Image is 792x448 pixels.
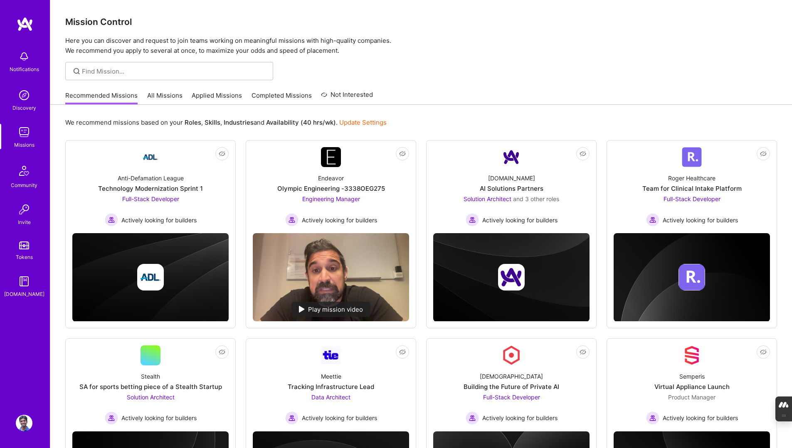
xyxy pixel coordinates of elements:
img: Company Logo [682,345,702,365]
span: Actively looking for builders [121,414,197,422]
div: Meettie [321,372,341,381]
img: Actively looking for builders [105,213,118,226]
img: cover [72,233,229,322]
img: Company logo [137,264,164,290]
div: Notifications [10,65,39,74]
div: [DEMOGRAPHIC_DATA] [480,372,543,381]
img: teamwork [16,124,32,140]
span: Actively looking for builders [663,216,738,224]
img: Company Logo [682,147,702,167]
div: [DOMAIN_NAME] [488,174,535,182]
img: User Avatar [16,415,32,431]
div: Missions [14,140,35,149]
span: Actively looking for builders [302,414,377,422]
i: icon SearchGrey [72,66,81,76]
div: Semperis [679,372,705,381]
span: Actively looking for builders [482,414,558,422]
span: Full-Stack Developer [483,394,540,401]
i: icon EyeClosed [580,150,586,157]
img: Actively looking for builders [466,213,479,226]
img: guide book [16,273,32,290]
span: Actively looking for builders [663,414,738,422]
img: tokens [19,241,29,249]
img: No Mission [253,233,409,321]
p: We recommend missions based on your , , and . [65,118,387,127]
img: bell [16,48,32,65]
img: Actively looking for builders [105,411,118,425]
i: icon EyeClosed [760,349,767,355]
div: Stealth [141,372,160,381]
img: Company Logo [321,147,341,167]
span: Engineering Manager [302,195,360,202]
img: Invite [16,201,32,218]
img: Company logo [498,264,525,290]
img: Company Logo [501,345,521,365]
img: Community [14,161,34,181]
i: icon EyeClosed [219,150,225,157]
img: Company Logo [141,147,160,167]
img: Actively looking for builders [466,411,479,425]
a: All Missions [147,91,183,105]
i: icon EyeClosed [580,349,586,355]
a: Applied Missions [192,91,242,105]
div: Olympic Engineering -3338OEG275 [277,184,385,193]
span: Actively looking for builders [302,216,377,224]
a: Recommended Missions [65,91,138,105]
i: icon EyeClosed [399,150,406,157]
div: Endeavor [318,174,344,182]
span: Solution Architect [127,394,175,401]
div: Virtual Appliance Launch [654,382,730,391]
span: Actively looking for builders [482,216,558,224]
div: Invite [18,218,31,226]
b: Skills [205,118,220,126]
div: SA for sports betting piece of a Stealth Startup [79,382,222,391]
div: Community [11,181,37,190]
img: cover [433,233,590,322]
b: Roles [185,118,201,126]
span: and 3 other roles [513,195,559,202]
img: play [299,306,305,313]
span: Product Manager [668,394,716,401]
div: AI Solutions Partners [480,184,543,193]
i: icon EyeClosed [760,150,767,157]
img: Actively looking for builders [646,411,659,425]
div: Anti-Defamation League [118,174,184,182]
input: Find Mission... [82,67,267,76]
div: Building the Future of Private AI [464,382,559,391]
span: Full-Stack Developer [664,195,720,202]
img: Company logo [679,264,705,290]
div: [DOMAIN_NAME] [4,290,44,298]
img: logo [17,17,33,32]
h3: Mission Control [65,17,777,27]
i: icon EyeClosed [219,349,225,355]
div: Tokens [16,253,33,261]
a: Completed Missions [252,91,312,105]
img: Actively looking for builders [285,411,299,425]
img: Company Logo [501,147,521,167]
a: Update Settings [339,118,387,126]
span: Actively looking for builders [121,216,197,224]
img: discovery [16,87,32,103]
div: Play mission video [291,302,370,317]
b: Industries [224,118,254,126]
img: Actively looking for builders [285,213,299,226]
div: Team for Clinical Intake Platform [642,184,742,193]
b: Availability (40 hrs/wk) [266,118,336,126]
span: Solution Architect [464,195,511,202]
img: cover [614,233,770,322]
i: icon EyeClosed [399,349,406,355]
img: Company Logo [321,346,341,364]
p: Here you can discover and request to join teams working on meaningful missions with high-quality ... [65,36,777,56]
span: Data Architect [311,394,350,401]
div: Discovery [12,103,36,112]
a: Not Interested [321,90,373,105]
div: Roger Healthcare [668,174,716,182]
span: Full-Stack Developer [122,195,179,202]
img: Actively looking for builders [646,213,659,226]
div: Technology Modernization Sprint 1 [98,184,203,193]
div: Tracking Infrastructure Lead [288,382,374,391]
